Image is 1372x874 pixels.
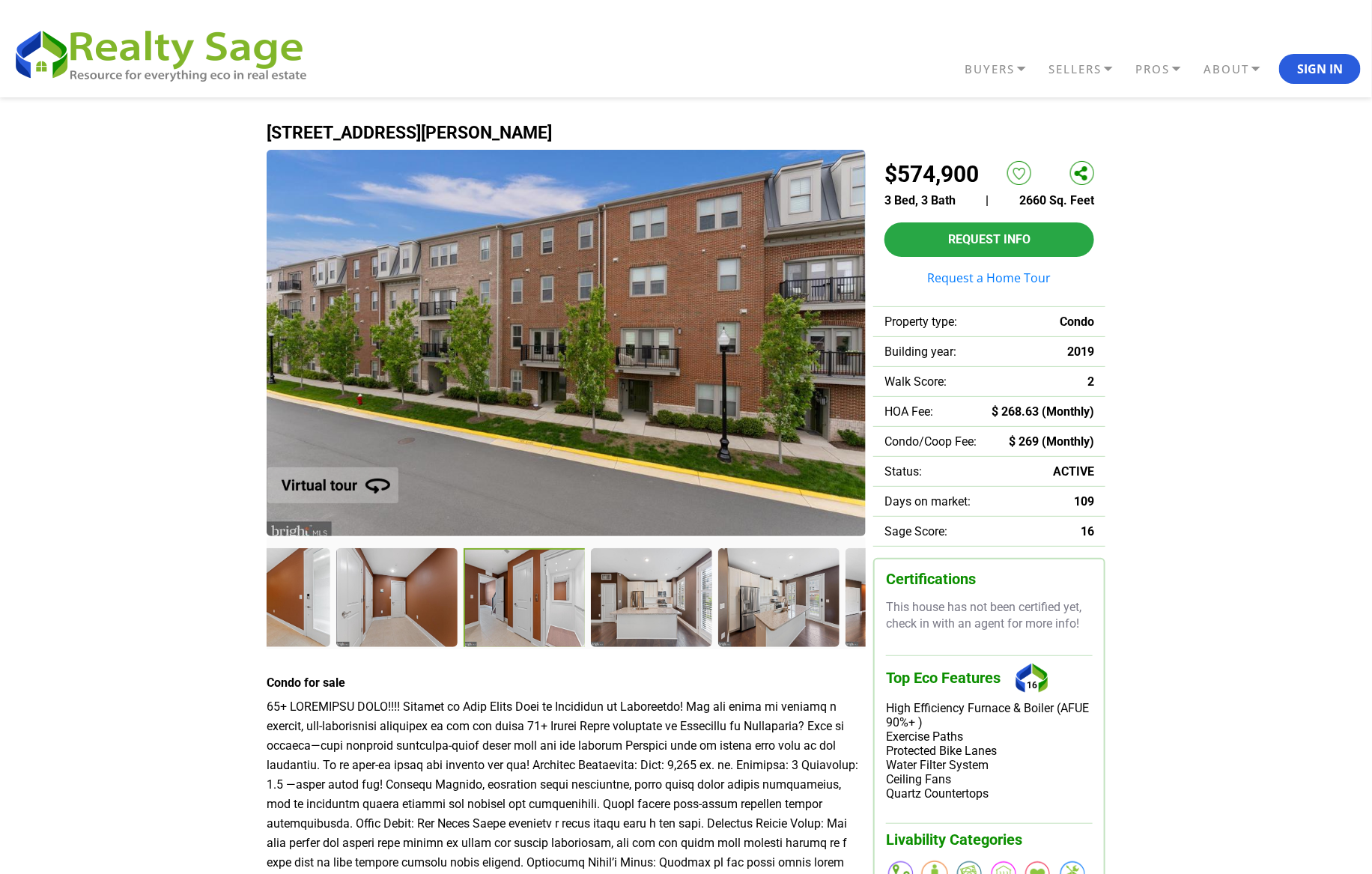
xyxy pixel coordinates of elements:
[1087,374,1094,389] span: 2
[884,404,933,419] span: HOA Fee:
[884,222,1094,257] button: Request Info
[884,434,977,449] span: Condo/Coop Fee:
[884,494,971,509] span: Days on market:
[884,315,957,329] span: Property type:
[267,676,866,690] h4: Condo for sale
[886,599,1093,633] p: This house has not been certified yet, check in with an agent for more info!
[1074,494,1094,509] span: 109
[961,56,1045,82] a: BUYERS
[884,374,947,389] span: Walk Score:
[886,571,1093,588] h3: Certifications
[884,161,979,187] h2: $574,900
[267,124,1105,142] h1: [STREET_ADDRESS][PERSON_NAME]
[884,193,956,207] span: 3 Bed, 3 Bath
[986,193,989,207] span: |
[1060,315,1094,329] span: Condo
[884,464,922,479] span: Status:
[1200,56,1279,82] a: ABOUT
[1279,54,1361,84] button: Sign In
[1081,524,1094,538] span: 16
[884,524,947,538] span: Sage Score:
[886,823,1093,849] h3: Livability Categories
[1012,656,1053,701] div: 16
[1053,464,1094,479] span: ACTIVE
[886,655,1093,701] h3: Top Eco Features
[1045,56,1132,82] a: SELLERS
[886,701,1093,801] div: High Efficiency Furnace & Boiler (AFUE 90%+ ) Exercise Paths Protected Bike Lanes Water Filter Sy...
[11,24,322,84] img: REALTY SAGE
[1067,345,1094,359] span: 2019
[884,345,956,359] span: Building year:
[884,272,1094,284] a: Request a Home Tour
[1009,434,1094,449] span: $ 269 (Monthly)
[1132,56,1200,82] a: PROS
[1019,193,1094,207] span: 2660 Sq. Feet
[992,404,1094,419] span: $ 268.63 (Monthly)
